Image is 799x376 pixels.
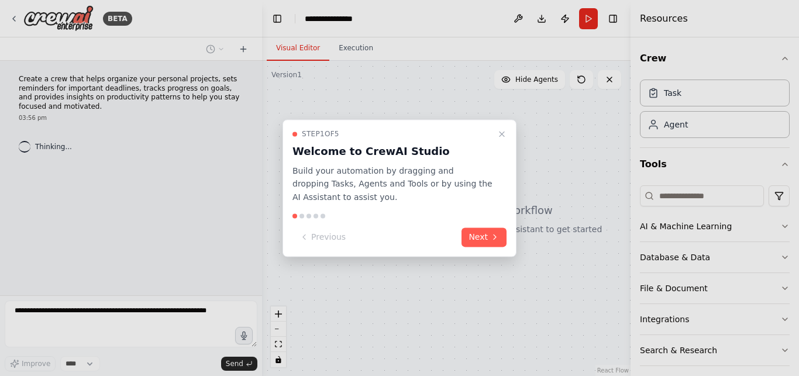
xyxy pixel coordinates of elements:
[495,127,509,141] button: Close walkthrough
[292,227,353,247] button: Previous
[462,227,507,247] button: Next
[292,164,493,204] p: Build your automation by dragging and dropping Tasks, Agents and Tools or by using the AI Assista...
[302,129,339,139] span: Step 1 of 5
[292,143,493,160] h3: Welcome to CrewAI Studio
[269,11,285,27] button: Hide left sidebar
